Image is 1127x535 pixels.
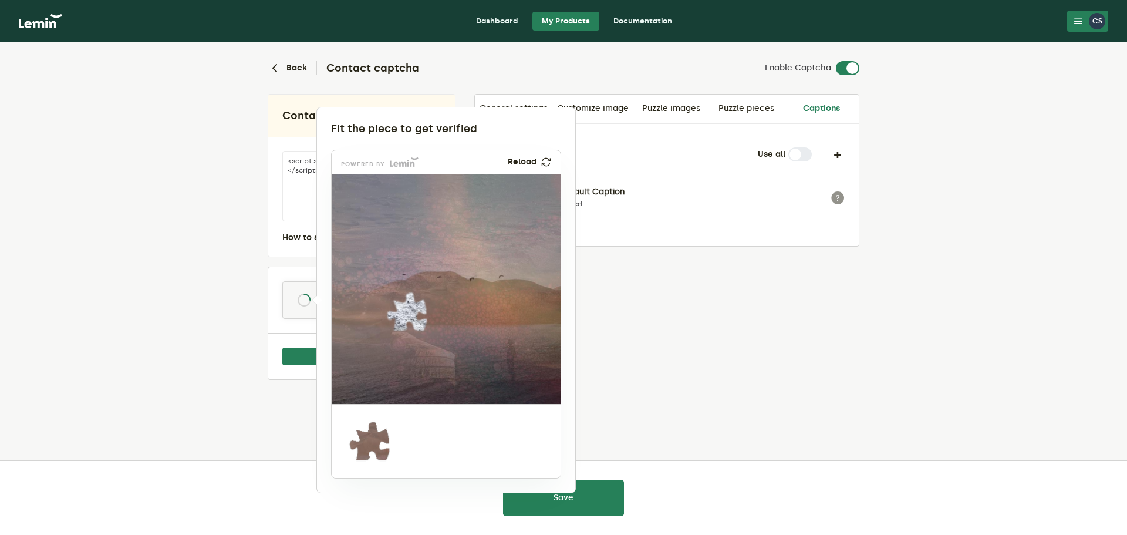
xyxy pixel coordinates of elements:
p: powered by [341,162,385,167]
p: Reload [508,157,536,167]
div: Fit the piece to get verified [331,122,561,136]
img: refresh.png [541,157,551,167]
img: baa2f973-ea30-42c4-a365-26cdb56c7f4a.png [332,174,711,404]
img: Lemin logo [390,157,419,167]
